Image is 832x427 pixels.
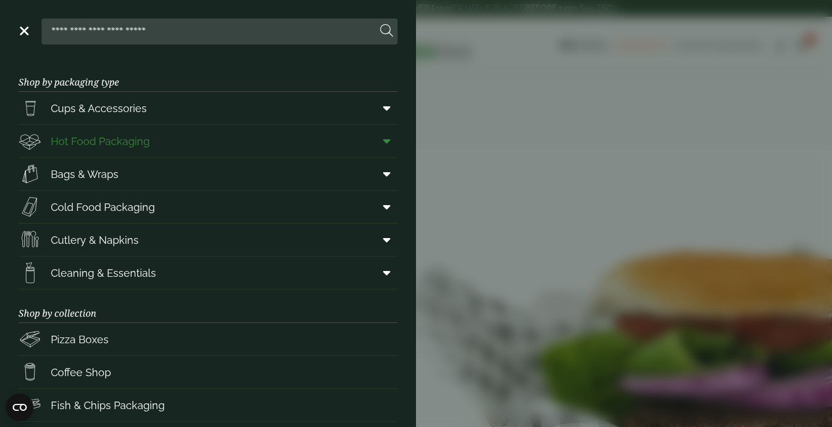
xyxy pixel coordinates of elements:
[18,323,398,355] a: Pizza Boxes
[18,195,42,218] img: Sandwich_box.svg
[18,389,398,421] a: Fish & Chips Packaging
[18,162,42,185] img: Paper_carriers.svg
[18,129,42,153] img: Deli_box.svg
[18,356,398,388] a: Coffee Shop
[51,133,150,149] span: Hot Food Packaging
[18,224,398,256] a: Cutlery & Napkins
[51,365,111,380] span: Coffee Shop
[51,398,165,413] span: Fish & Chips Packaging
[18,96,42,120] img: PintNhalf_cup.svg
[51,265,156,281] span: Cleaning & Essentials
[18,261,42,284] img: open-wipe.svg
[18,257,398,289] a: Cleaning & Essentials
[18,228,42,251] img: Cutlery.svg
[6,393,34,421] button: Open CMP widget
[18,328,42,351] img: Pizza_boxes.svg
[18,58,398,92] h3: Shop by packaging type
[51,232,139,248] span: Cutlery & Napkins
[18,191,398,223] a: Cold Food Packaging
[51,101,147,116] span: Cups & Accessories
[18,92,398,124] a: Cups & Accessories
[18,125,398,157] a: Hot Food Packaging
[18,289,398,323] h3: Shop by collection
[18,361,42,384] img: HotDrink_paperCup.svg
[18,158,398,190] a: Bags & Wraps
[51,199,155,215] span: Cold Food Packaging
[51,332,109,347] span: Pizza Boxes
[51,166,118,182] span: Bags & Wraps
